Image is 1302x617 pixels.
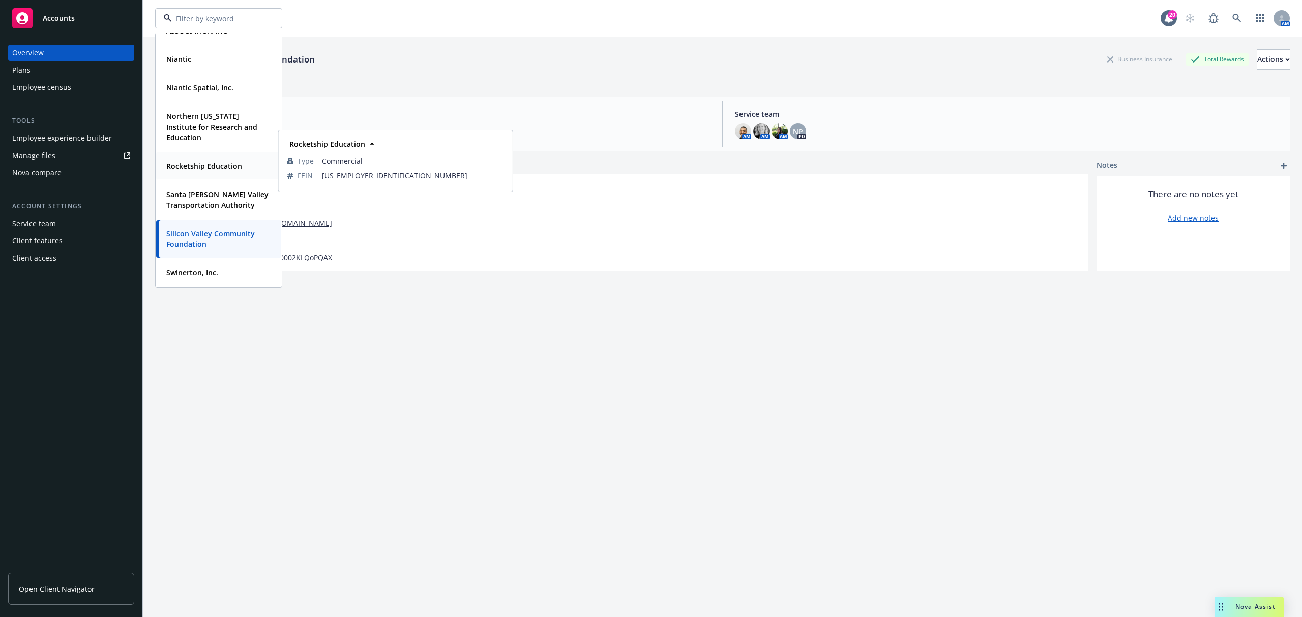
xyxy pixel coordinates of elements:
div: 20 [1168,10,1177,19]
button: Actions [1257,49,1290,70]
a: Plans [8,62,134,78]
span: Accounts [43,14,75,22]
a: Nova compare [8,165,134,181]
a: Overview [8,45,134,61]
div: Actions [1257,50,1290,69]
span: Type [298,156,314,166]
a: Client access [8,250,134,266]
div: Plans [12,62,31,78]
a: Report a Bug [1203,8,1224,28]
strong: Swinerton, Inc. [166,268,218,277]
a: Switch app [1250,8,1270,28]
img: photo [735,123,751,139]
strong: Rocketship Education [289,139,365,149]
div: Business Insurance [1102,53,1177,66]
span: There are no notes yet [1148,188,1238,200]
input: Filter by keyword [172,13,261,24]
span: NP [793,126,803,137]
strong: Santa [PERSON_NAME] Valley Transportation Authority [166,190,269,210]
span: 0010V00002KLQoPQAX [255,252,332,263]
div: Tools [8,116,134,126]
strong: Rocketship Education [166,161,242,171]
a: Search [1227,8,1247,28]
a: Client features [8,233,134,249]
strong: Silicon Valley Community Foundation [166,229,255,249]
strong: Northern [US_STATE] Institute for Research and Education [166,111,257,142]
a: Accounts [8,4,134,33]
a: Add new notes [1168,212,1219,223]
a: add [1278,160,1290,172]
strong: Niantic Spatial, Inc. [166,83,233,92]
div: Total Rewards [1186,53,1249,66]
a: Manage files [8,147,134,164]
span: Notes [1097,160,1117,172]
a: Service team [8,215,134,232]
img: photo [772,123,788,139]
button: Nova Assist [1215,597,1284,617]
div: Drag to move [1215,597,1227,617]
div: Employee census [12,79,71,96]
img: photo [753,123,770,139]
div: Client features [12,233,63,249]
div: Nova compare [12,165,62,181]
span: EB [163,129,710,139]
a: Employee census [8,79,134,96]
div: Client access [12,250,56,266]
div: Service team [12,215,56,232]
span: Service team [735,109,1282,119]
div: Manage files [12,147,55,164]
span: Nova Assist [1235,602,1276,611]
a: Start snowing [1180,8,1200,28]
div: Account settings [8,201,134,211]
a: Employee experience builder [8,130,134,146]
span: Account type [163,109,710,119]
div: Employee experience builder [12,130,112,146]
div: Overview [12,45,44,61]
span: Open Client Navigator [19,583,95,594]
strong: Niantic [166,54,191,64]
span: Commercial [322,156,504,166]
